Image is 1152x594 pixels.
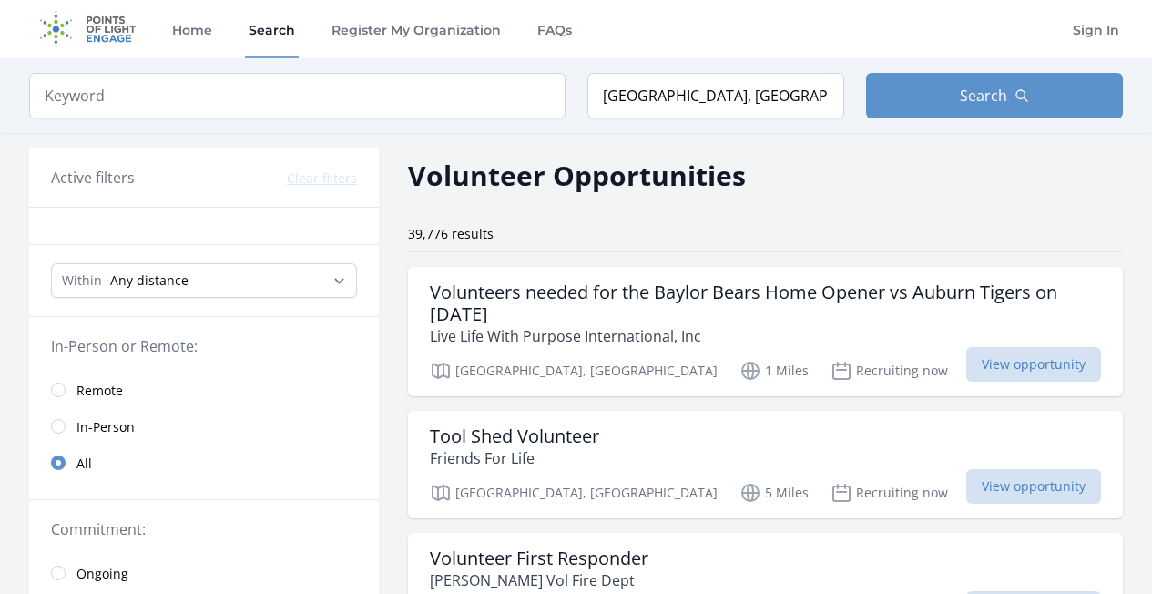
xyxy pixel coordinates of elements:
[408,411,1123,518] a: Tool Shed Volunteer Friends For Life [GEOGRAPHIC_DATA], [GEOGRAPHIC_DATA] 5 Miles Recruiting now ...
[76,418,135,436] span: In-Person
[51,518,357,540] legend: Commitment:
[831,482,948,504] p: Recruiting now
[739,360,809,382] p: 1 Miles
[966,347,1101,382] span: View opportunity
[430,548,648,569] h3: Volunteer First Responder
[51,263,357,298] select: Search Radius
[29,372,379,408] a: Remote
[408,267,1123,396] a: Volunteers needed for the Baylor Bears Home Opener vs Auburn Tigers on [DATE] Live Life With Purp...
[866,73,1123,118] button: Search
[29,445,379,481] a: All
[408,225,494,242] span: 39,776 results
[430,482,718,504] p: [GEOGRAPHIC_DATA], [GEOGRAPHIC_DATA]
[76,565,128,583] span: Ongoing
[430,569,648,591] p: [PERSON_NAME] Vol Fire Dept
[51,335,357,357] legend: In-Person or Remote:
[76,455,92,473] span: All
[29,73,566,118] input: Keyword
[430,447,599,469] p: Friends For Life
[831,360,948,382] p: Recruiting now
[739,482,809,504] p: 5 Miles
[76,382,123,400] span: Remote
[966,469,1101,504] span: View opportunity
[29,555,379,591] a: Ongoing
[51,167,135,189] h3: Active filters
[430,325,1101,347] p: Live Life With Purpose International, Inc
[430,282,1101,325] h3: Volunteers needed for the Baylor Bears Home Opener vs Auburn Tigers on [DATE]
[430,425,599,447] h3: Tool Shed Volunteer
[408,155,746,196] h2: Volunteer Opportunities
[960,85,1007,107] span: Search
[29,408,379,445] a: In-Person
[587,73,844,118] input: Location
[287,169,357,188] button: Clear filters
[430,360,718,382] p: [GEOGRAPHIC_DATA], [GEOGRAPHIC_DATA]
